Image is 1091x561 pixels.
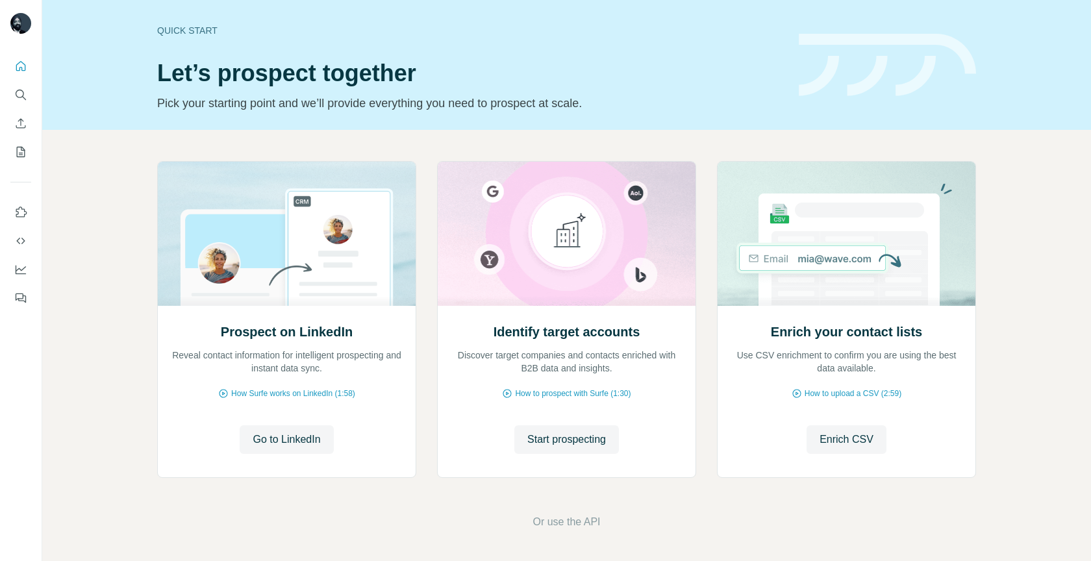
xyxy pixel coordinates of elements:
button: Feedback [10,286,31,310]
button: Enrich CSV [10,112,31,135]
span: How to upload a CSV (2:59) [805,388,901,399]
img: banner [799,34,976,97]
span: Enrich CSV [820,432,873,447]
button: Search [10,83,31,106]
span: How Surfe works on LinkedIn (1:58) [231,388,355,399]
span: Go to LinkedIn [253,432,320,447]
p: Reveal contact information for intelligent prospecting and instant data sync. [171,349,403,375]
button: Or use the API [533,514,600,530]
button: Quick start [10,55,31,78]
img: Enrich your contact lists [717,162,976,306]
img: Identify target accounts [437,162,696,306]
img: Avatar [10,13,31,34]
button: Go to LinkedIn [240,425,333,454]
button: Start prospecting [514,425,619,454]
p: Pick your starting point and we’ll provide everything you need to prospect at scale. [157,94,783,112]
img: Prospect on LinkedIn [157,162,416,306]
h2: Identify target accounts [494,323,640,341]
span: How to prospect with Surfe (1:30) [515,388,631,399]
button: My lists [10,140,31,164]
p: Discover target companies and contacts enriched with B2B data and insights. [451,349,683,375]
h2: Prospect on LinkedIn [221,323,353,341]
button: Use Surfe API [10,229,31,253]
button: Enrich CSV [807,425,886,454]
p: Use CSV enrichment to confirm you are using the best data available. [731,349,962,375]
span: Start prospecting [527,432,606,447]
button: Use Surfe on LinkedIn [10,201,31,224]
h1: Let’s prospect together [157,60,783,86]
div: Quick start [157,24,783,37]
h2: Enrich your contact lists [771,323,922,341]
button: Dashboard [10,258,31,281]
